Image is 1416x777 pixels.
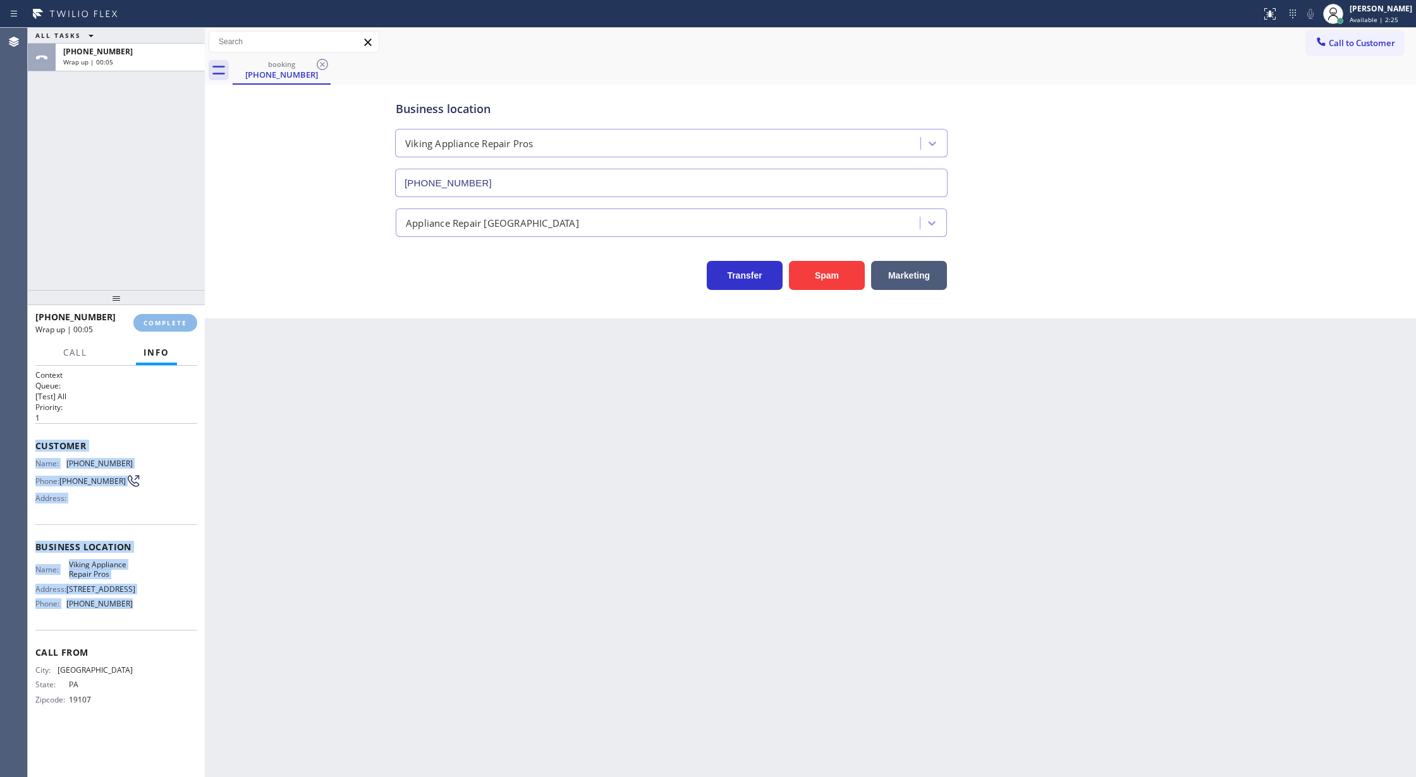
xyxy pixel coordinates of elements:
div: (267) 304-5499 [234,56,329,83]
span: Available | 2:25 [1350,15,1398,24]
span: [PHONE_NUMBER] [66,459,133,468]
span: Viking Appliance Repair Pros [69,560,132,579]
div: booking [234,59,329,69]
p: 1 [35,413,197,423]
button: Spam [789,261,865,290]
button: Marketing [871,261,947,290]
button: Call to Customer [1307,31,1403,55]
h2: Queue: [35,380,197,391]
span: [PHONE_NUMBER] [66,599,133,608]
span: Name: [35,459,66,468]
h2: Priority: [35,402,197,413]
span: COMPLETE [143,318,187,327]
div: Business location [396,100,947,117]
span: Business location [35,541,197,553]
button: Transfer [707,261,783,290]
input: Phone Number [395,169,948,197]
button: Mute [1302,5,1319,23]
span: Zipcode: [35,695,69,704]
div: [PHONE_NUMBER] [234,69,329,80]
span: Wrap up | 00:05 [63,57,113,66]
span: [GEOGRAPHIC_DATA] [58,665,133,675]
span: Name: [35,565,69,574]
span: City: [35,665,58,675]
button: COMPLETE [133,314,197,332]
span: Call to Customer [1329,37,1395,49]
span: [STREET_ADDRESS] [66,584,135,594]
span: [PHONE_NUMBER] [59,476,126,486]
span: Call [63,347,87,358]
input: Search [209,32,379,52]
span: Call From [35,646,197,658]
span: Address: [35,584,66,594]
div: Viking Appliance Repair Pros [405,136,534,151]
span: Phone: [35,599,66,608]
h1: Context [35,370,197,380]
span: Customer [35,440,197,452]
span: Info [143,347,169,358]
button: Info [136,340,177,365]
p: [Test] All [35,391,197,402]
span: 19107 [69,695,132,704]
span: State: [35,680,69,689]
span: Address: [35,493,69,503]
div: Appliance Repair [GEOGRAPHIC_DATA] [406,215,579,230]
span: Wrap up | 00:05 [35,324,93,335]
span: Phone: [35,476,59,486]
span: [PHONE_NUMBER] [35,311,116,323]
span: PA [69,680,132,689]
span: [PHONE_NUMBER] [63,46,133,57]
div: [PERSON_NAME] [1350,3,1412,14]
button: ALL TASKS [28,28,106,43]
button: Call [56,340,95,365]
span: ALL TASKS [35,31,81,40]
